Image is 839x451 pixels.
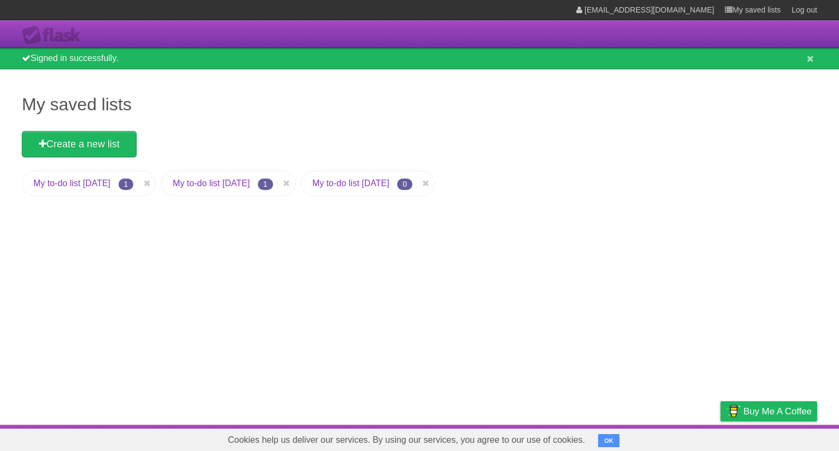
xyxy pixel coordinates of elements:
a: Terms [669,428,693,448]
span: 0 [397,179,412,190]
a: Developers [611,428,655,448]
span: 1 [119,179,134,190]
h1: My saved lists [22,91,817,117]
a: My to-do list [DATE] [173,179,250,188]
div: Flask [22,26,87,45]
span: 1 [258,179,273,190]
a: About [575,428,598,448]
a: Suggest a feature [748,428,817,448]
a: My to-do list [DATE] [33,179,110,188]
span: Cookies help us deliver our services. By using our services, you agree to our use of cookies. [217,429,596,451]
img: Buy me a coffee [726,402,741,420]
button: OK [598,434,619,447]
a: Create a new list [22,131,137,157]
a: My to-do list [DATE] [312,179,389,188]
span: Buy me a coffee [743,402,812,421]
a: Privacy [706,428,735,448]
a: Buy me a coffee [720,401,817,422]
